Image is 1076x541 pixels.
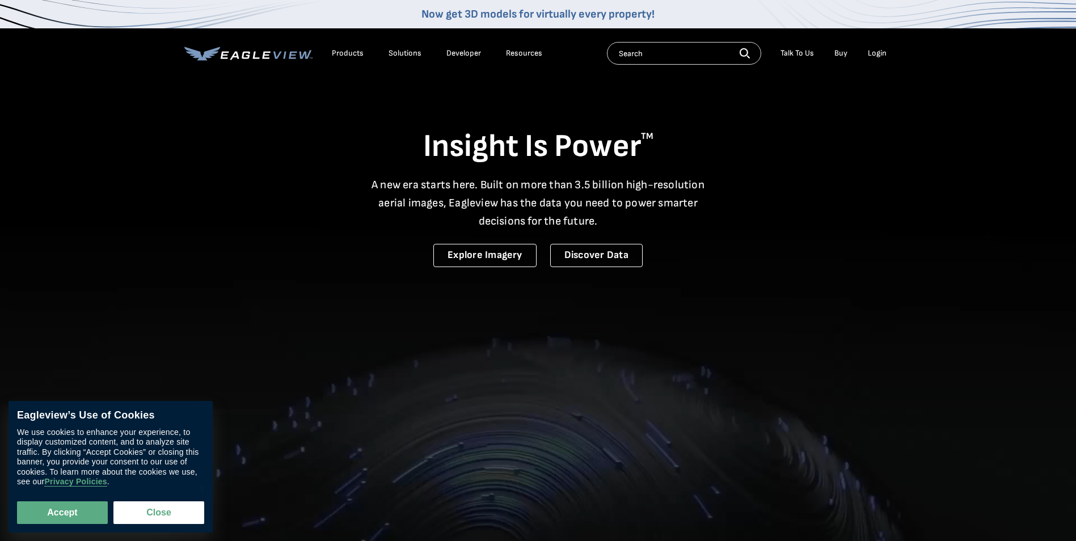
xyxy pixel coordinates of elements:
a: Explore Imagery [433,244,537,267]
a: Now get 3D models for virtually every property! [421,7,655,21]
sup: TM [641,131,653,142]
a: Developer [446,48,481,58]
a: Privacy Policies [44,477,107,487]
div: Eagleview’s Use of Cookies [17,409,204,422]
div: Solutions [389,48,421,58]
h1: Insight Is Power [184,127,892,167]
input: Search [607,42,761,65]
a: Buy [834,48,847,58]
div: We use cookies to enhance your experience, to display customized content, and to analyze site tra... [17,428,204,487]
div: Login [868,48,887,58]
button: Accept [17,501,108,524]
a: Discover Data [550,244,643,267]
div: Products [332,48,364,58]
button: Close [113,501,204,524]
div: Talk To Us [780,48,814,58]
p: A new era starts here. Built on more than 3.5 billion high-resolution aerial images, Eagleview ha... [365,176,712,230]
div: Resources [506,48,542,58]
